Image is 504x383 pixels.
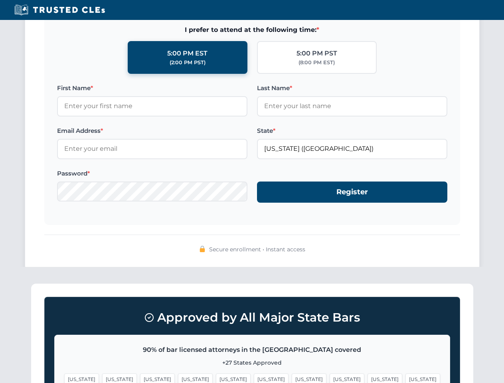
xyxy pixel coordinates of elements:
[57,83,247,93] label: First Name
[257,126,447,136] label: State
[12,4,107,16] img: Trusted CLEs
[257,139,447,159] input: Florida (FL)
[64,358,440,367] p: +27 States Approved
[54,307,450,328] h3: Approved by All Major State Bars
[170,59,206,67] div: (2:00 PM PST)
[257,83,447,93] label: Last Name
[57,169,247,178] label: Password
[296,48,337,59] div: 5:00 PM PST
[57,139,247,159] input: Enter your email
[257,96,447,116] input: Enter your last name
[57,96,247,116] input: Enter your first name
[257,182,447,203] button: Register
[298,59,335,67] div: (8:00 PM EST)
[57,126,247,136] label: Email Address
[199,246,206,252] img: 🔒
[57,25,447,35] span: I prefer to attend at the following time:
[209,245,305,254] span: Secure enrollment • Instant access
[64,345,440,355] p: 90% of bar licensed attorneys in the [GEOGRAPHIC_DATA] covered
[167,48,208,59] div: 5:00 PM EST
